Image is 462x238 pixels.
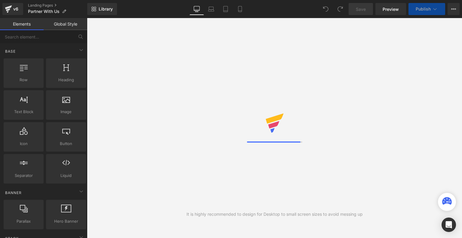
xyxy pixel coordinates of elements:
span: Image [48,109,84,115]
a: Preview [375,3,406,15]
span: Partner With Us [28,9,60,14]
span: Preview [383,6,399,12]
span: Icon [5,141,42,147]
a: Tablet [218,3,233,15]
div: Open Intercom Messenger [442,218,456,232]
button: Redo [334,3,346,15]
a: Desktop [189,3,204,15]
span: Library [99,6,113,12]
div: v6 [12,5,20,13]
button: Publish [408,3,445,15]
span: Row [5,77,42,83]
span: Separator [5,172,42,179]
span: Text Block [5,109,42,115]
button: Undo [320,3,332,15]
span: Heading [48,77,84,83]
a: Mobile [233,3,247,15]
span: Save [356,6,366,12]
a: Laptop [204,3,218,15]
span: Base [5,48,16,54]
a: Global Style [44,18,87,30]
span: Banner [5,190,22,196]
div: It is highly recommended to design for Desktop to small screen sizes to avoid messing up [186,211,363,218]
span: Button [48,141,84,147]
a: Landing Pages [28,3,87,8]
a: v6 [2,3,23,15]
button: More [448,3,460,15]
span: Liquid [48,172,84,179]
span: Publish [416,7,431,11]
span: Parallax [5,218,42,224]
a: New Library [87,3,117,15]
span: Hero Banner [48,218,84,224]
